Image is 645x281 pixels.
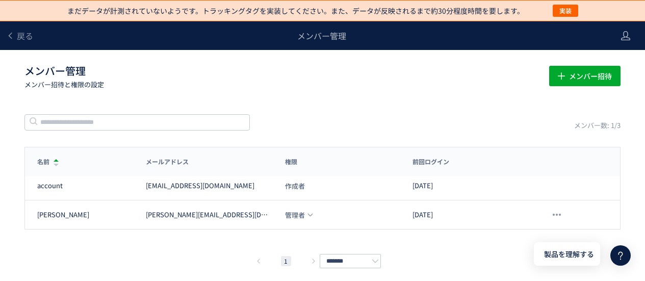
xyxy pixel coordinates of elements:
[24,80,537,89] p: メンバー招待と権限の設定
[553,5,578,17] button: 実装
[549,66,621,86] button: メンバー招待
[37,181,63,191] div: account
[285,183,305,189] span: 作成者
[544,249,594,260] span: 製品を理解する
[33,21,610,50] div: メンバー管理
[146,210,271,220] div: [PERSON_NAME][EMAIL_ADDRESS][DOMAIN_NAME]
[285,212,305,218] span: 管理者
[285,157,297,166] span: 権限
[400,181,533,191] div: [DATE]
[146,157,189,166] span: メールアドレス
[559,5,572,17] span: 実装
[24,255,621,267] div: pagination
[67,6,524,16] p: まだデータが計測されていないようです。トラッキングタグを実装してください。また、データが反映されるまで約30分程度時間を要します。
[146,181,254,191] div: [EMAIL_ADDRESS][DOMAIN_NAME]
[37,157,49,166] span: 名前
[37,210,89,220] div: [PERSON_NAME]
[281,256,291,266] li: 1
[24,64,537,89] h1: メンバー管理
[574,121,621,131] div: メンバー数: 1/3
[412,157,449,166] span: 前回ログイン
[17,30,33,42] span: 戻る
[285,210,314,220] div: 管理者
[569,66,612,86] span: メンバー招待
[400,210,533,220] div: [DATE]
